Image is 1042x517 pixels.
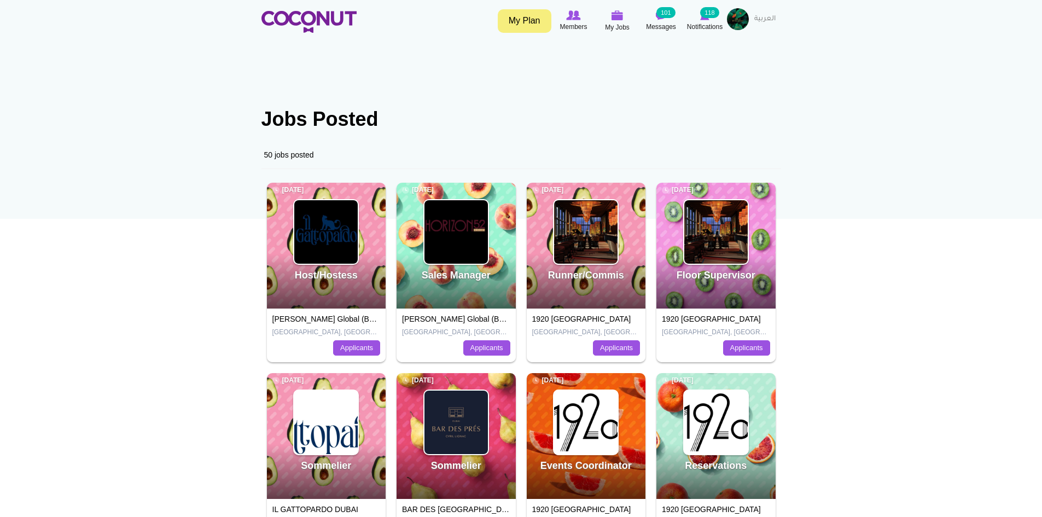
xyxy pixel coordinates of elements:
a: Reservations [685,460,747,471]
span: Members [560,21,587,32]
a: [PERSON_NAME] Global (Bar des Pres [GEOGRAPHIC_DATA], Il Gattopardo [GEOGRAPHIC_DATA], 1920 [GEOG... [272,315,783,323]
span: [DATE] [662,376,694,385]
a: Sommelier [431,460,481,471]
a: Applicants [463,340,510,356]
a: Runner/Commis [548,270,624,281]
img: Home [261,11,357,33]
a: 1920 [GEOGRAPHIC_DATA] [662,505,761,514]
a: Floor Supervisor [677,270,755,281]
img: My Jobs [612,10,624,20]
img: Notifications [700,10,709,20]
span: [DATE] [402,185,434,195]
img: Browse Members [566,10,580,20]
span: My Jobs [605,22,630,33]
p: [GEOGRAPHIC_DATA], [GEOGRAPHIC_DATA] [532,328,641,337]
a: My Plan [498,9,551,33]
p: [GEOGRAPHIC_DATA], [GEOGRAPHIC_DATA] [272,328,381,337]
span: [DATE] [272,376,304,385]
a: Messages Messages 101 [639,8,683,33]
span: [DATE] [532,376,564,385]
small: 118 [700,7,719,18]
span: [DATE] [402,376,434,385]
a: Applicants [333,340,380,356]
a: Notifications Notifications 118 [683,8,727,33]
span: [DATE] [662,185,694,195]
p: [GEOGRAPHIC_DATA], [GEOGRAPHIC_DATA] [662,328,770,337]
a: Sommelier [301,460,351,471]
a: Sales Manager [422,270,491,281]
h1: Jobs Posted [261,108,781,130]
p: [GEOGRAPHIC_DATA], [GEOGRAPHIC_DATA] [402,328,510,337]
a: IL GATTOPARDO DUBAI [272,505,358,514]
span: [DATE] [532,185,564,195]
a: العربية [749,8,781,30]
a: Events Coordinator [540,460,632,471]
a: [PERSON_NAME] Global (Bar des Pres [GEOGRAPHIC_DATA], Il Gattopardo [GEOGRAPHIC_DATA], 1920 [GEOG... [402,315,912,323]
a: 1920 [GEOGRAPHIC_DATA] [532,315,631,323]
a: Applicants [593,340,640,356]
span: Messages [646,21,676,32]
span: Notifications [687,21,723,32]
div: 50 jobs posted [261,141,781,169]
a: 1920 [GEOGRAPHIC_DATA] [662,315,761,323]
a: 1920 [GEOGRAPHIC_DATA] [532,505,631,514]
small: 101 [656,7,675,18]
a: Applicants [723,340,770,356]
a: Browse Members Members [552,8,596,33]
a: My Jobs My Jobs [596,8,639,34]
span: [DATE] [272,185,304,195]
img: Messages [656,10,667,20]
a: BAR DES [GEOGRAPHIC_DATA] [402,505,517,514]
a: Host/Hostess [295,270,358,281]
